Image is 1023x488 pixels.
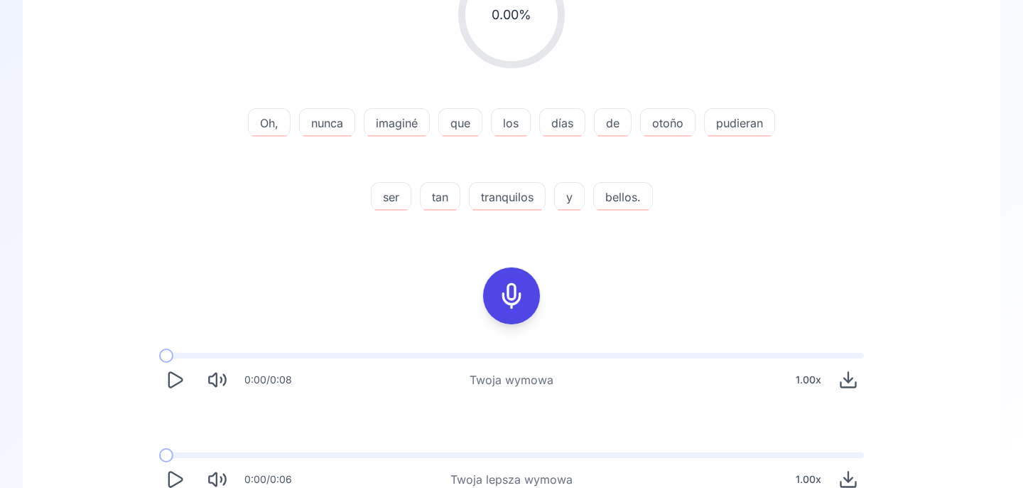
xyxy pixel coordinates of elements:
button: pudieran [704,108,775,137]
span: pudieran [705,115,774,132]
button: y [554,182,585,211]
span: días [540,115,585,132]
button: nunca [299,108,355,137]
span: tan [421,189,460,206]
span: ser [372,189,411,206]
span: 0.00 % [492,5,531,25]
div: Twoja lepsza wymowa [450,471,573,488]
button: bellos. [593,182,653,211]
button: que [438,108,482,137]
button: imaginé [364,108,430,137]
span: imaginé [364,115,429,132]
span: que [439,115,482,132]
button: otoño [640,108,695,137]
span: tranquilos [470,189,545,206]
div: 1.00 x [790,366,827,394]
button: de [594,108,632,137]
span: Oh, [249,115,290,132]
span: nunca [300,115,354,132]
button: Oh, [248,108,291,137]
button: tranquilos [469,182,546,211]
button: tan [420,182,460,211]
button: los [491,108,531,137]
button: Download audio [833,364,864,396]
span: otoño [641,115,695,132]
div: Twoja wymowa [470,371,553,388]
button: Mute [202,364,233,396]
span: y [555,189,584,206]
div: 0:00 / 0:06 [244,472,292,487]
span: de [595,115,631,132]
div: 0:00 / 0:08 [244,373,292,387]
button: Play [159,364,190,396]
span: los [492,115,530,132]
span: bellos. [594,189,652,206]
button: ser [371,182,411,211]
button: días [539,108,585,137]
